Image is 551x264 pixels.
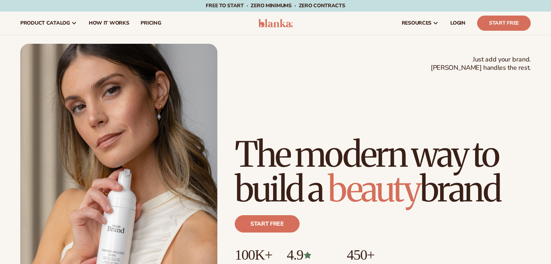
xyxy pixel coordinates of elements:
[258,19,293,27] img: logo
[287,247,332,263] p: 4.9
[431,55,531,72] span: Just add your brand. [PERSON_NAME] handles the rest.
[328,167,420,211] span: beauty
[206,2,345,9] span: Free to start · ZERO minimums · ZERO contracts
[450,20,466,26] span: LOGIN
[402,20,431,26] span: resources
[444,12,471,35] a: LOGIN
[83,12,135,35] a: How It Works
[235,137,531,206] h1: The modern way to build a brand
[14,12,83,35] a: product catalog
[396,12,444,35] a: resources
[347,247,401,263] p: 450+
[141,20,161,26] span: pricing
[135,12,167,35] a: pricing
[235,247,272,263] p: 100K+
[235,215,300,233] a: Start free
[20,20,70,26] span: product catalog
[477,16,531,31] a: Start Free
[89,20,129,26] span: How It Works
